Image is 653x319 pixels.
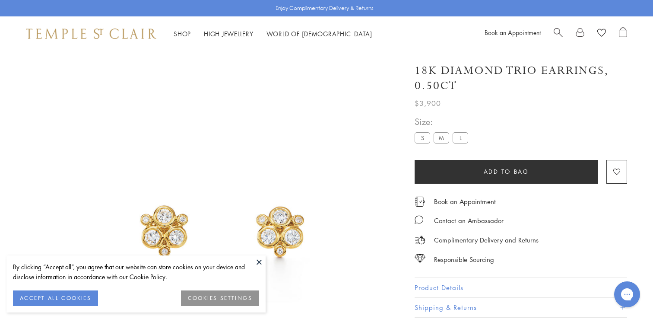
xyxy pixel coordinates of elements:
[554,27,563,40] a: Search
[485,28,541,37] a: Book an Appointment
[415,235,425,246] img: icon_delivery.svg
[204,29,254,38] a: High JewelleryHigh Jewellery
[434,254,494,265] div: Responsible Sourcing
[434,235,539,246] p: Complimentary Delivery and Returns
[181,290,259,306] button: COOKIES SETTINGS
[415,160,598,184] button: Add to bag
[415,115,472,129] span: Size:
[415,254,425,263] img: icon_sourcing.svg
[415,215,423,224] img: MessageIcon-01_2.svg
[453,132,468,143] label: L
[276,4,374,13] p: Enjoy Complimentary Delivery & Returns
[415,63,627,93] h1: 18K Diamond Trio Earrings, 0.50ct
[484,167,529,176] span: Add to bag
[434,197,496,206] a: Book an Appointment
[415,98,441,109] span: $3,900
[434,132,449,143] label: M
[415,298,627,317] button: Shipping & Returns
[174,29,191,38] a: ShopShop
[434,215,504,226] div: Contact an Ambassador
[13,262,259,282] div: By clicking “Accept all”, you agree that our website can store cookies on your device and disclos...
[26,29,156,39] img: Temple St. Clair
[13,290,98,306] button: ACCEPT ALL COOKIES
[610,278,644,310] iframe: Gorgias live chat messenger
[597,27,606,40] a: View Wishlist
[174,29,372,39] nav: Main navigation
[415,132,430,143] label: S
[415,197,425,207] img: icon_appointment.svg
[415,278,627,297] button: Product Details
[266,29,372,38] a: World of [DEMOGRAPHIC_DATA]World of [DEMOGRAPHIC_DATA]
[619,27,627,40] a: Open Shopping Bag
